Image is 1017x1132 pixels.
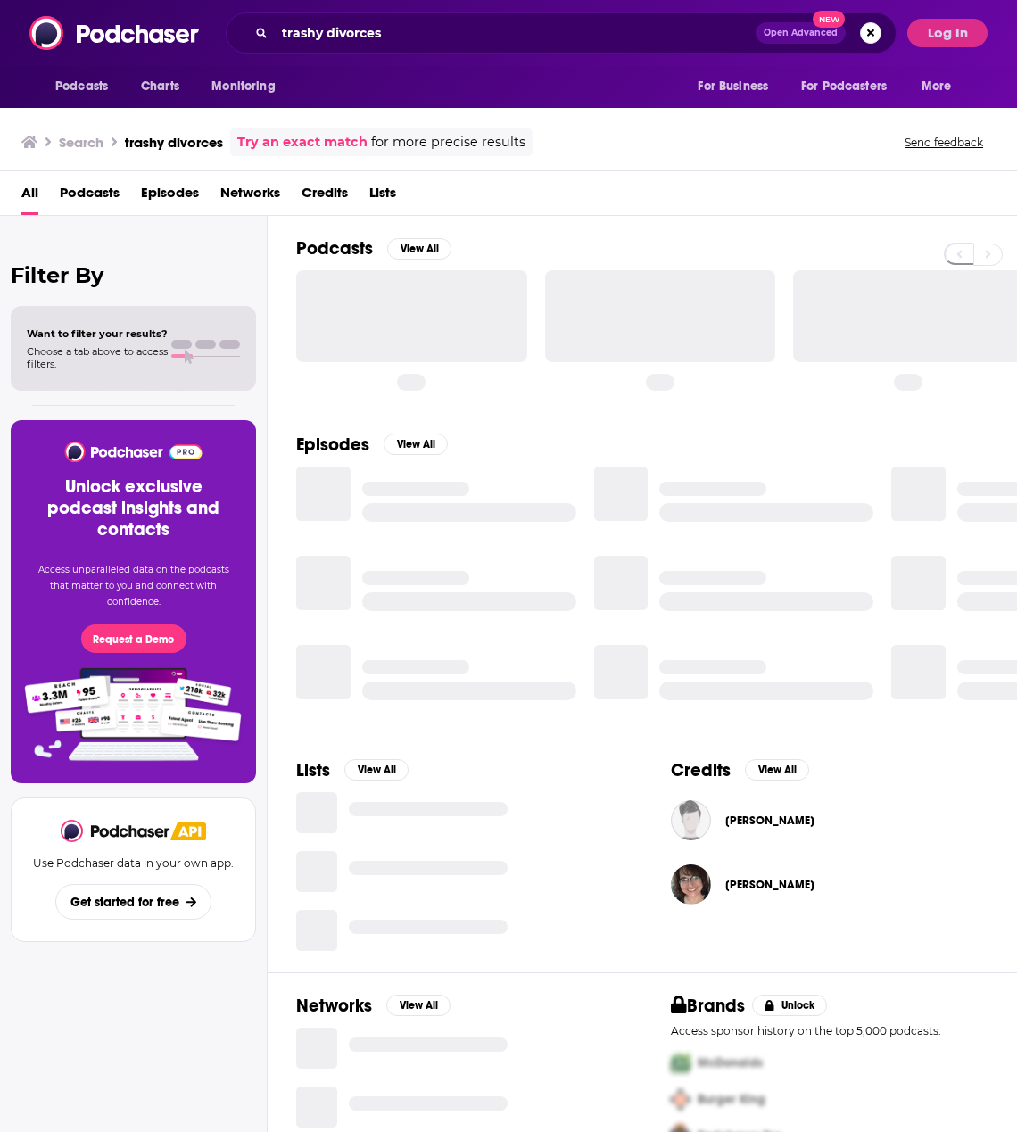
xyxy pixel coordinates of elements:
[384,434,448,455] button: View All
[909,70,974,103] button: open menu
[790,70,913,103] button: open menu
[813,11,845,28] span: New
[55,74,108,99] span: Podcasts
[296,434,369,456] h2: Episodes
[371,132,525,153] span: for more precise results
[764,29,838,37] span: Open Advanced
[141,178,199,215] a: Episodes
[671,995,745,1017] h2: Brands
[27,327,168,340] span: Want to filter your results?
[43,70,131,103] button: open menu
[29,16,201,50] img: Podchaser - Follow, Share and Rate Podcasts
[296,759,409,781] a: ListsView All
[302,178,348,215] a: Credits
[698,74,768,99] span: For Business
[725,878,814,892] span: [PERSON_NAME]
[237,132,368,153] a: Try an exact match
[899,135,988,150] button: Send feedback
[211,74,275,99] span: Monitoring
[129,70,190,103] a: Charts
[32,562,235,610] p: Access unparalleled data on the podcasts that matter to you and connect with confidence.
[752,995,828,1016] button: Unlock
[671,856,988,913] button: Stacie CohenStacie Cohen
[387,238,451,260] button: View All
[369,178,396,215] a: Lists
[725,878,814,892] a: Stacie Cohen
[33,856,234,870] p: Use Podchaser data in your own app.
[21,178,38,215] a: All
[275,19,756,47] input: Search podcasts, credits, & more...
[671,759,809,781] a: CreditsView All
[296,237,451,260] a: PodcastsView All
[922,74,952,99] span: More
[671,800,711,840] img: Alicia Mintz
[32,476,235,541] h3: Unlock exclusive podcast insights and contacts
[296,995,451,1017] a: NetworksView All
[55,884,211,920] button: Get started for free
[60,178,120,215] a: Podcasts
[725,814,814,828] span: [PERSON_NAME]
[344,759,409,781] button: View All
[296,237,373,260] h2: Podcasts
[296,434,448,456] a: EpisodesView All
[125,134,223,151] h3: trashy divorces
[698,1055,763,1070] span: McDonalds
[61,820,171,842] img: Podchaser - Follow, Share and Rate Podcasts
[698,1092,765,1107] span: Burger King
[70,895,179,910] span: Get started for free
[756,22,846,44] button: Open AdvancedNew
[725,814,814,828] a: Alicia Mintz
[664,1045,698,1081] img: First Pro Logo
[27,345,168,370] span: Choose a tab above to access filters.
[296,759,330,781] h2: Lists
[685,70,790,103] button: open menu
[801,74,887,99] span: For Podcasters
[141,74,179,99] span: Charts
[386,995,451,1016] button: View All
[199,70,298,103] button: open menu
[671,1024,988,1037] p: Access sponsor history on the top 5,000 podcasts.
[671,759,731,781] h2: Credits
[664,1081,698,1118] img: Second Pro Logo
[59,134,103,151] h3: Search
[63,442,203,462] img: Podchaser - Follow, Share and Rate Podcasts
[671,864,711,905] img: Stacie Cohen
[907,19,988,47] button: Log In
[11,262,256,288] h2: Filter By
[745,759,809,781] button: View All
[170,822,206,840] img: Podchaser API banner
[671,792,988,849] button: Alicia MintzAlicia Mintz
[19,667,248,762] img: Pro Features
[296,995,372,1017] h2: Networks
[81,624,186,653] button: Request a Demo
[226,12,897,54] div: Search podcasts, credits, & more...
[220,178,280,215] a: Networks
